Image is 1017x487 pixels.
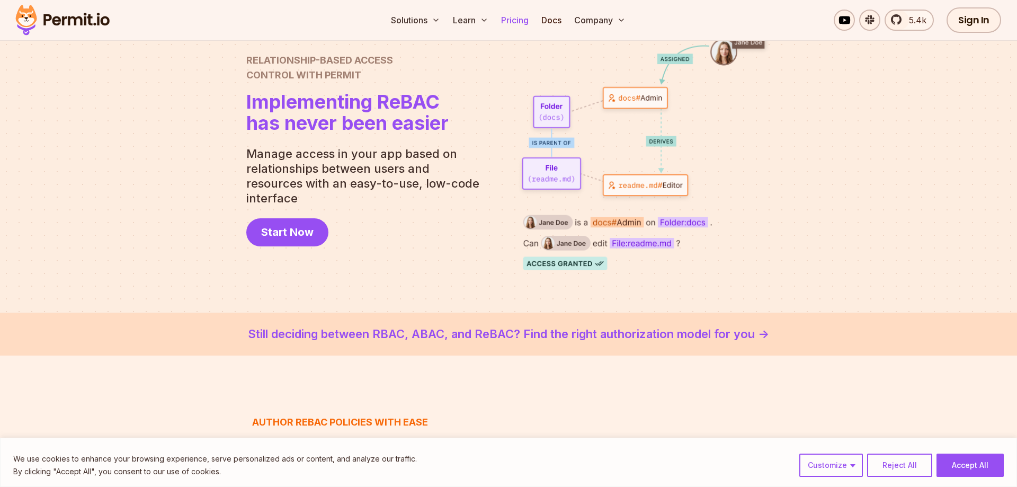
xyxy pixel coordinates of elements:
span: Implementing ReBAC [246,91,449,112]
h2: Control with Permit [246,53,449,83]
a: Sign In [947,7,1001,33]
button: Accept All [936,454,1004,477]
a: 5.4k [885,10,934,31]
p: By clicking "Accept All", you consent to our use of cookies. [13,465,417,478]
h3: Author ReBAC policies with ease [252,415,483,430]
a: Pricing [497,10,533,31]
button: Learn [449,10,493,31]
a: Still deciding between RBAC, ABAC, and ReBAC? Find the right authorization model for you -> [25,325,992,343]
a: Docs [537,10,566,31]
button: Company [570,10,630,31]
p: We use cookies to enhance your browsing experience, serve personalized ads or content, and analyz... [13,453,417,465]
h1: has never been easier [246,91,449,134]
img: Permit logo [11,2,114,38]
button: Customize [799,454,863,477]
button: Reject All [867,454,932,477]
p: Manage access in your app based on relationships between users and resources with an easy-to-use,... [246,146,488,206]
span: 5.4k [903,14,926,26]
span: Relationship-Based Access [246,53,449,68]
span: Start Now [261,225,314,240]
a: Start Now [246,218,328,246]
button: Solutions [387,10,444,31]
